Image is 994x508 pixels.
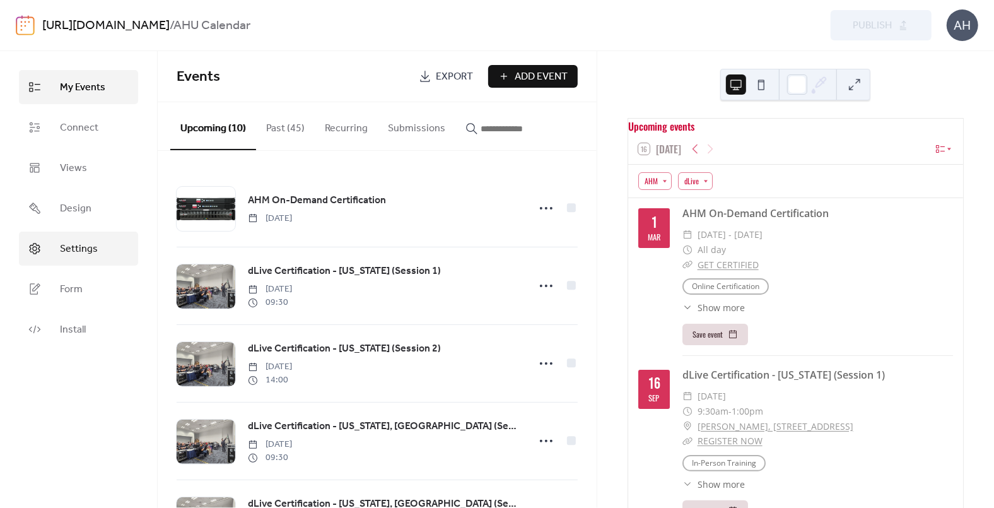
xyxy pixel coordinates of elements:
div: ​ [682,227,693,242]
a: AHM On-Demand Certification [682,206,829,220]
a: dLive Certification - [US_STATE] (Session 2) [248,341,441,357]
span: Install [60,322,86,338]
div: ​ [682,404,693,419]
span: [DATE] - [DATE] [698,227,763,242]
div: ​ [682,478,693,491]
span: Show more [698,478,745,491]
div: Mar [648,233,660,242]
span: Connect [60,121,98,136]
img: logo [16,15,35,35]
span: Form [60,282,83,297]
a: AHM On-Demand Certification [248,192,386,209]
div: 16 [648,376,660,392]
span: [DATE] [698,389,726,404]
a: GET CERTIFIED [698,259,759,271]
button: ​Show more [682,478,745,491]
span: Export [436,69,474,85]
span: dLive Certification - [US_STATE] (Session 1) [248,264,441,279]
button: Recurring [315,102,378,149]
span: 1:00pm [732,404,763,419]
span: 14:00 [248,374,292,387]
span: AHM On-Demand Certification [248,193,386,208]
span: [DATE] [248,283,292,296]
a: dLive Certification - [US_STATE] (Session 1) [682,368,885,382]
div: Sep [648,394,659,403]
span: dLive Certification - [US_STATE] (Session 2) [248,341,441,357]
b: / [170,14,173,38]
span: Show more [698,301,745,314]
span: All day [698,242,726,257]
button: Past (45) [256,102,315,149]
a: Settings [19,232,138,266]
div: ​ [682,419,693,434]
a: [PERSON_NAME], [STREET_ADDRESS] [698,419,853,434]
a: Connect [19,110,138,145]
span: [DATE] [248,212,292,225]
span: [DATE] [248,360,292,374]
div: Upcoming events [628,119,963,134]
a: Views [19,151,138,185]
div: ​ [682,242,693,257]
div: AH [947,9,978,41]
span: [DATE] [248,438,292,451]
a: REGISTER NOW [698,435,763,447]
div: ​ [682,434,693,449]
span: - [728,404,732,419]
div: ​ [682,389,693,404]
a: [URL][DOMAIN_NAME] [42,14,170,38]
span: 09:30 [248,451,292,464]
b: AHU Calendar [173,14,250,38]
div: 1 [651,215,657,231]
span: Views [60,161,87,176]
span: dLive Certification - [US_STATE], [GEOGRAPHIC_DATA] (Session 1) [248,419,520,434]
div: ​ [682,301,693,314]
a: dLive Certification - [US_STATE], [GEOGRAPHIC_DATA] (Session 1) [248,418,520,435]
span: Add Event [515,69,568,85]
span: My Events [60,80,105,95]
a: dLive Certification - [US_STATE] (Session 1) [248,263,441,280]
button: Submissions [378,102,455,149]
button: Upcoming (10) [170,102,256,150]
button: ​Show more [682,301,745,314]
span: Events [177,63,220,91]
a: My Events [19,70,138,104]
span: 09:30 [248,296,292,309]
div: ​ [682,257,693,273]
button: Add Event [488,65,578,88]
a: Install [19,312,138,346]
a: Design [19,191,138,225]
button: Save event [682,324,748,345]
span: Design [60,201,91,216]
span: Settings [60,242,98,257]
a: Export [409,65,483,88]
a: Form [19,272,138,306]
span: 9:30am [698,404,728,419]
